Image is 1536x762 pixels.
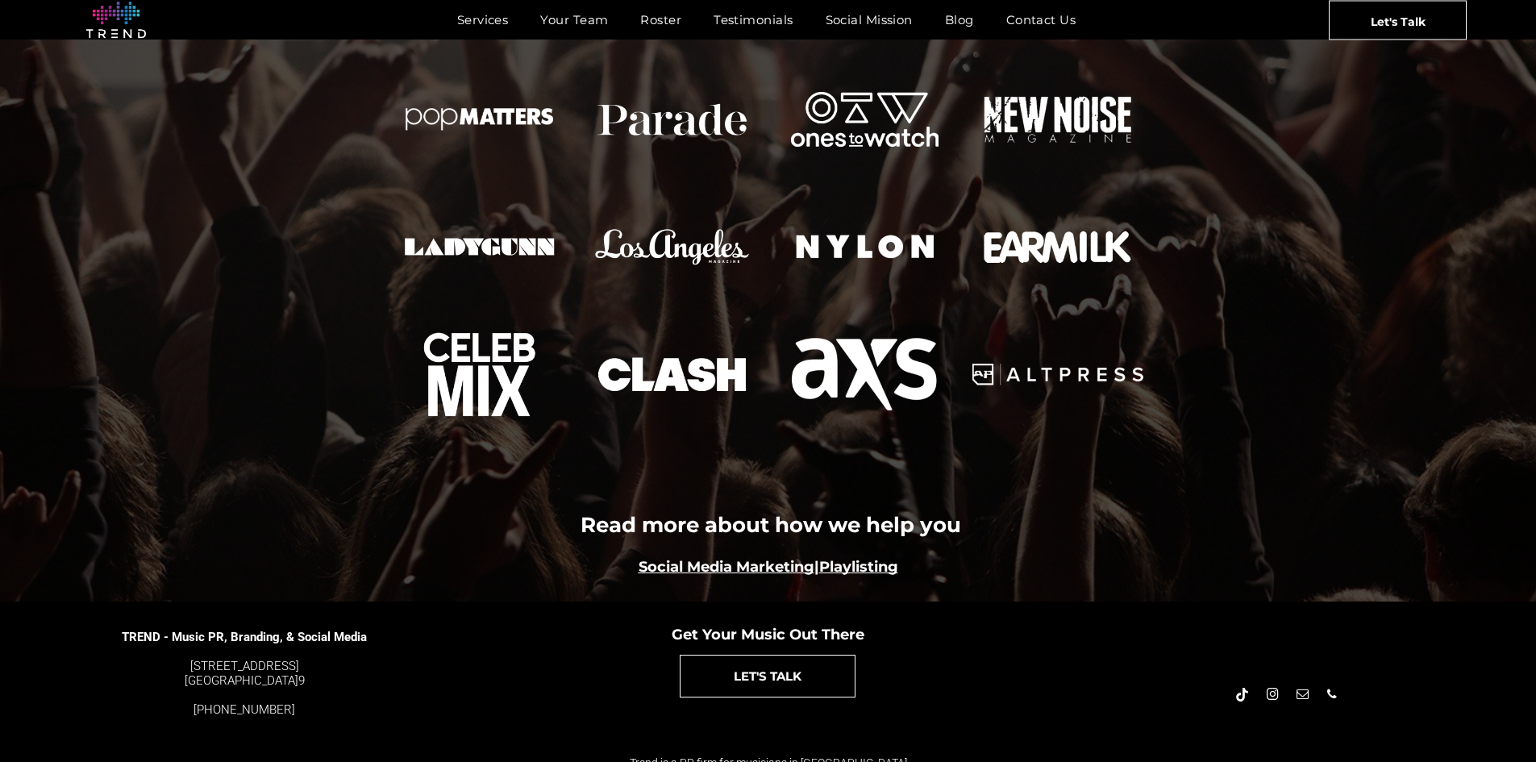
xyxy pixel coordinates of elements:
a: [STREET_ADDRESS][GEOGRAPHIC_DATA] [185,659,299,688]
a: Roster [624,8,697,31]
font: [STREET_ADDRESS] [GEOGRAPHIC_DATA] [185,659,299,688]
span: LET'S TALK [734,656,801,697]
a: Ladygunn [385,185,574,309]
a: press logo [385,312,574,436]
b: | [639,558,898,576]
a: Your Team [524,8,624,31]
a: Ones To Watch [770,57,959,181]
a: Services [441,8,525,31]
a: Tiktok [1234,685,1251,707]
div: 9 [121,659,368,688]
a: Earmilk [963,185,1152,309]
a: Nylon [770,185,959,309]
a: Contact Us [990,8,1093,31]
a: NN Mag [963,57,1152,181]
span: Get Your Music Out There [672,626,864,643]
span: Let's Talk [1371,1,1426,41]
a: AXS [770,312,959,436]
span: TREND - Music PR, Branding, & Social Media [122,630,367,644]
a: LA Mag [577,185,767,309]
a: Parade [577,57,767,181]
a: Pop Matters [385,57,574,181]
a: Alt Press [963,312,1152,436]
a: Blog [929,8,990,31]
iframe: Chat Widget [1246,575,1536,762]
b: Read more about how we help you [575,512,961,538]
a: [PHONE_NUMBER] [194,702,295,717]
a: Playlisting [819,558,898,576]
a: LET'S TALK [680,655,855,697]
a: Clash [577,312,767,436]
a: Social Media Marketing [639,558,814,576]
img: logo [86,2,146,39]
a: Testimonials [697,8,809,31]
a: Social Mission [810,8,929,31]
